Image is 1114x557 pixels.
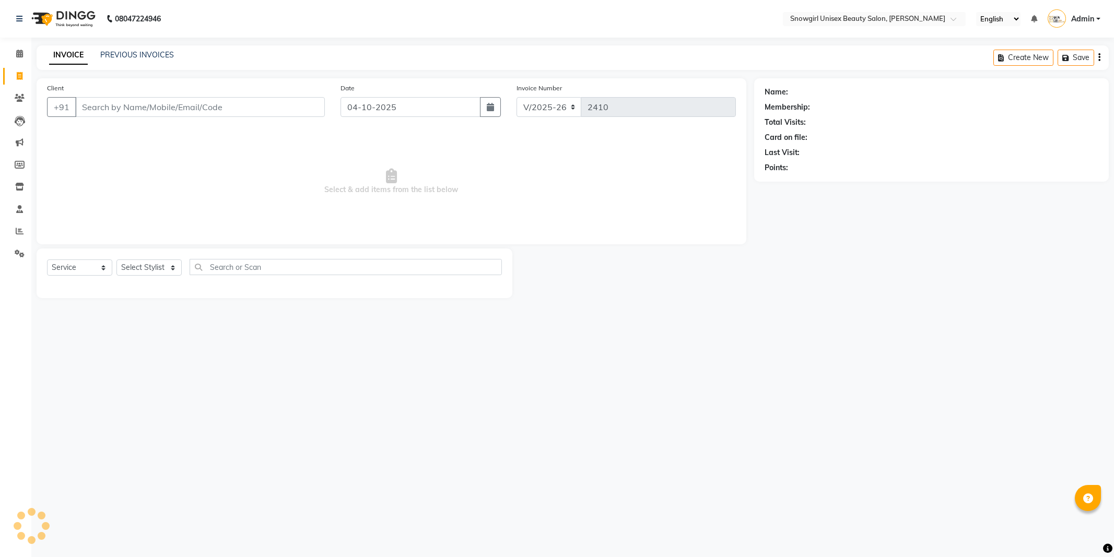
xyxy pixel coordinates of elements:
[765,117,806,128] div: Total Visits:
[190,259,502,275] input: Search or Scan
[27,4,98,33] img: logo
[765,132,807,143] div: Card on file:
[47,97,76,117] button: +91
[765,147,800,158] div: Last Visit:
[100,50,174,60] a: PREVIOUS INVOICES
[47,84,64,93] label: Client
[765,102,810,113] div: Membership:
[517,84,562,93] label: Invoice Number
[341,84,355,93] label: Date
[47,129,736,234] span: Select & add items from the list below
[1071,14,1094,25] span: Admin
[115,4,161,33] b: 08047224946
[993,50,1053,66] button: Create New
[1048,9,1066,28] img: Admin
[1058,50,1094,66] button: Save
[765,87,788,98] div: Name:
[765,162,788,173] div: Points:
[1070,515,1104,547] iframe: chat widget
[75,97,325,117] input: Search by Name/Mobile/Email/Code
[49,46,88,65] a: INVOICE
